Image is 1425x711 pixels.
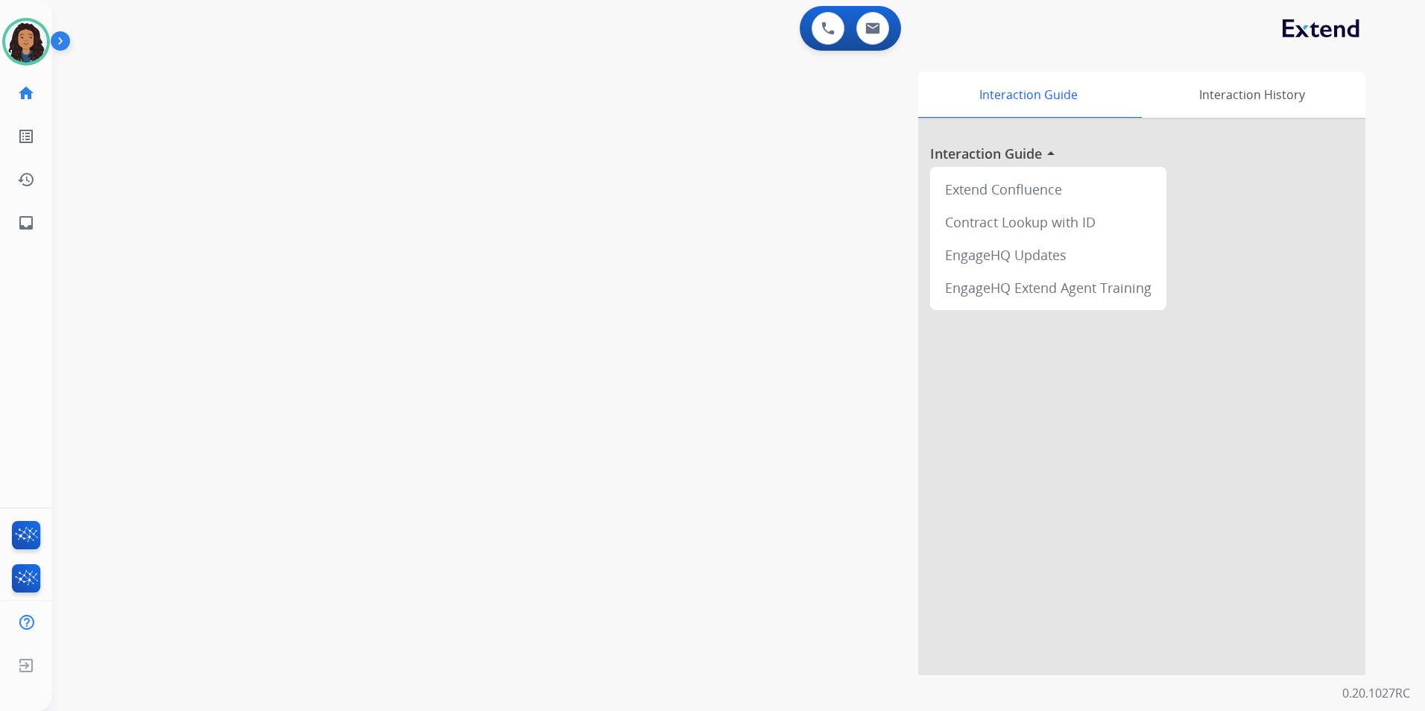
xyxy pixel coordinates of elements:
[5,21,47,63] img: avatar
[936,173,1160,206] div: Extend Confluence
[17,171,35,189] mat-icon: history
[17,84,35,102] mat-icon: home
[936,238,1160,271] div: EngageHQ Updates
[17,214,35,232] mat-icon: inbox
[17,127,35,145] mat-icon: list_alt
[936,271,1160,304] div: EngageHQ Extend Agent Training
[936,206,1160,238] div: Contract Lookup with ID
[1342,684,1410,702] p: 0.20.1027RC
[1138,72,1365,118] div: Interaction History
[918,72,1138,118] div: Interaction Guide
